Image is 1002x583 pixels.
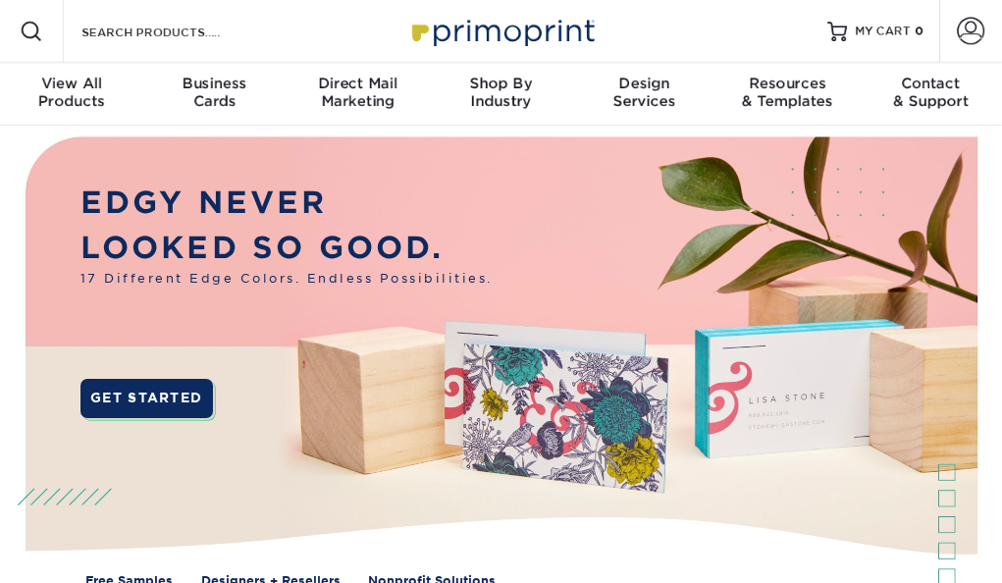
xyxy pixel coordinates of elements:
span: Direct Mail [287,75,430,92]
input: SEARCH PRODUCTS..... [79,20,271,43]
img: Primoprint [403,10,600,52]
div: Services [572,75,715,110]
a: DesignServices [572,63,715,126]
div: Industry [430,75,573,110]
a: Resources& Templates [715,63,859,126]
a: Contact& Support [859,63,1002,126]
span: Business [143,75,287,92]
div: & Templates [715,75,859,110]
a: GET STARTED [80,379,213,418]
a: Shop ByIndustry [430,63,573,126]
p: LOOKED SO GOOD. [80,226,493,271]
a: Direct MailMarketing [287,63,430,126]
span: 17 Different Edge Colors. Endless Possibilities. [80,270,493,288]
div: Cards [143,75,287,110]
span: MY CART [855,24,911,40]
div: & Support [859,75,1002,110]
div: Marketing [287,75,430,110]
a: BusinessCards [143,63,287,126]
span: Shop By [430,75,573,92]
span: Resources [715,75,859,92]
p: EDGY NEVER [80,181,493,226]
span: 0 [915,25,923,38]
span: Contact [859,75,1002,92]
span: Design [572,75,715,92]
